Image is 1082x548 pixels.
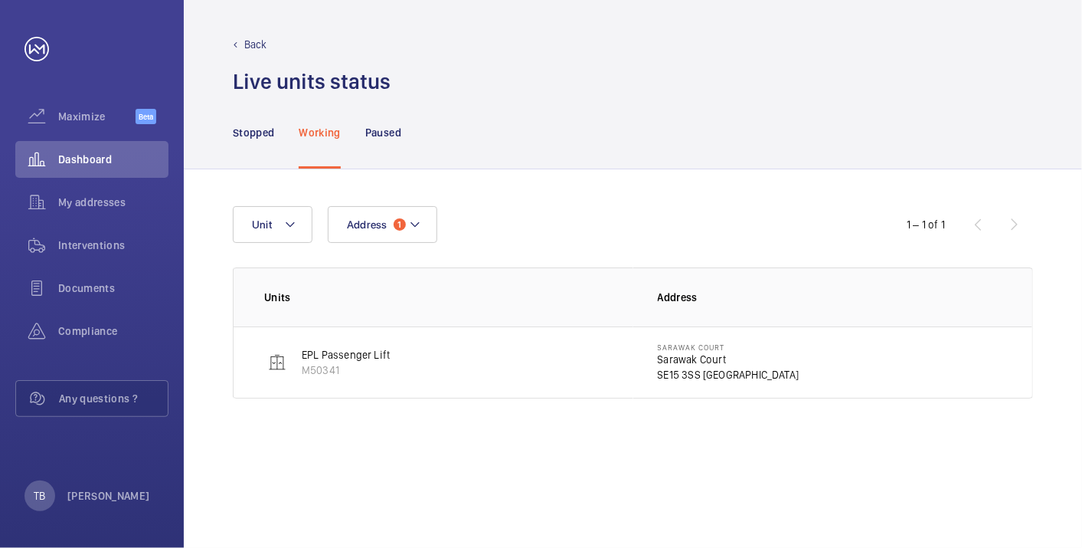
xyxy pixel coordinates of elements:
p: Working [299,125,340,140]
p: Paused [365,125,401,140]
p: EPL Passenger Lift [302,347,390,363]
img: elevator.svg [268,353,286,372]
p: Address [658,290,1002,305]
span: Unit [252,218,272,231]
p: Back [244,37,267,52]
span: Beta [136,109,156,124]
button: Unit [233,206,312,243]
span: Interventions [58,238,168,253]
p: SE15 3SS [GEOGRAPHIC_DATA] [658,367,799,382]
span: Maximize [58,109,136,124]
p: Units [264,290,633,305]
p: Sarawak Court [658,352,799,367]
span: Compliance [58,323,168,339]
div: 1 – 1 of 1 [907,217,945,232]
p: Stopped [233,125,274,140]
span: Dashboard [58,152,168,167]
p: Sarawak Court [658,343,799,352]
h1: Live units status [233,67,391,96]
span: 1 [394,218,406,231]
p: M50341 [302,363,390,378]
span: My addresses [58,195,168,210]
span: Documents [58,281,168,296]
span: Address [347,218,387,231]
span: Any questions ? [59,391,168,406]
p: [PERSON_NAME] [67,488,150,504]
button: Address1 [328,206,437,243]
p: TB [34,488,45,504]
